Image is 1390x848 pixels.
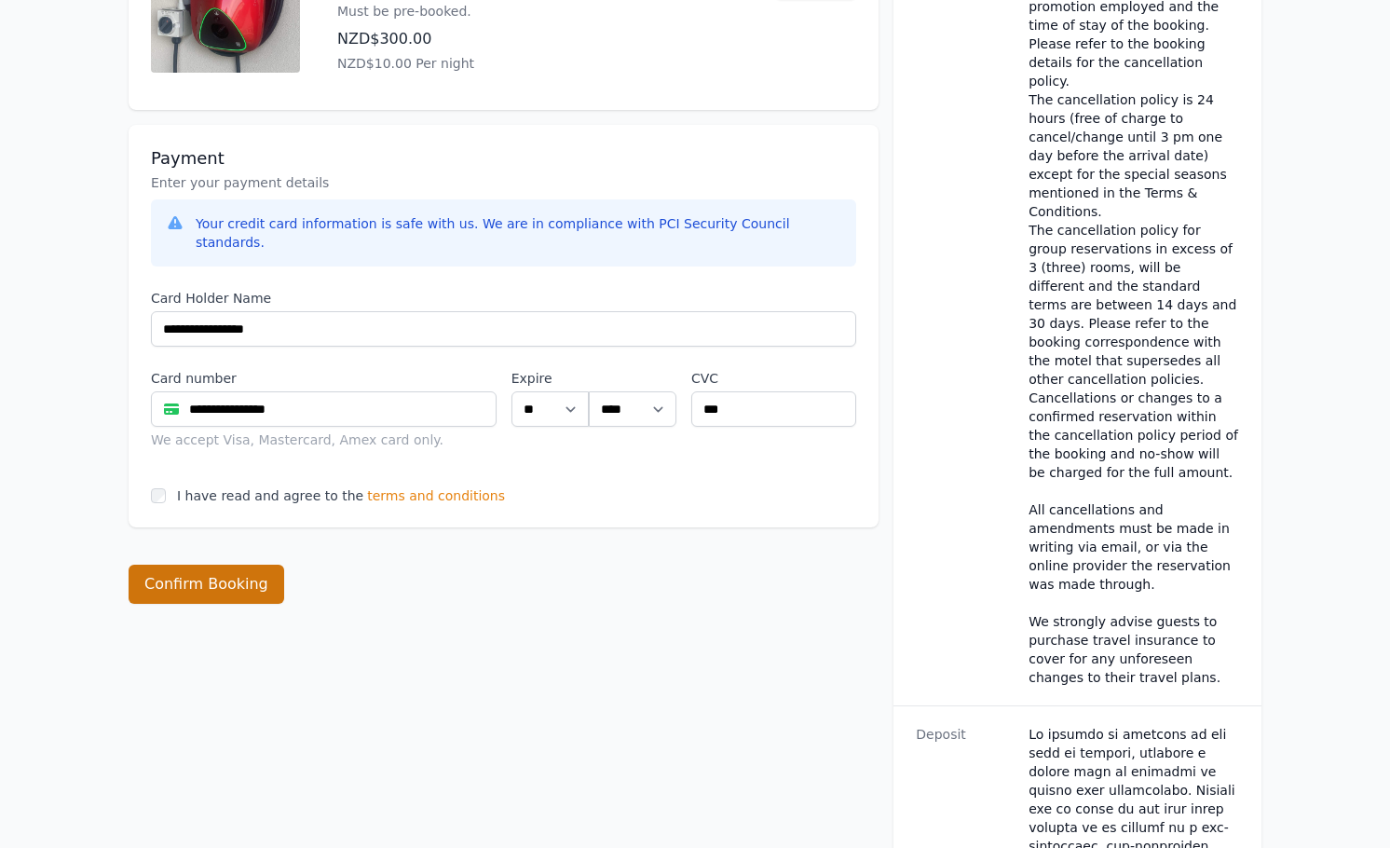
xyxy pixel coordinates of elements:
[337,54,738,73] p: NZD$10.00 Per night
[511,369,589,388] label: Expire
[151,147,856,170] h3: Payment
[151,369,497,388] label: Card number
[177,488,363,503] label: I have read and agree to the
[151,431,497,449] div: We accept Visa, Mastercard, Amex card only.
[129,565,284,604] button: Confirm Booking
[151,173,856,192] p: Enter your payment details
[589,369,676,388] label: .
[691,369,856,388] label: CVC
[196,214,841,252] div: Your credit card information is safe with us. We are in compliance with PCI Security Council stan...
[337,28,738,50] p: NZD$300.00
[367,486,505,505] span: terms and conditions
[151,289,856,308] label: Card Holder Name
